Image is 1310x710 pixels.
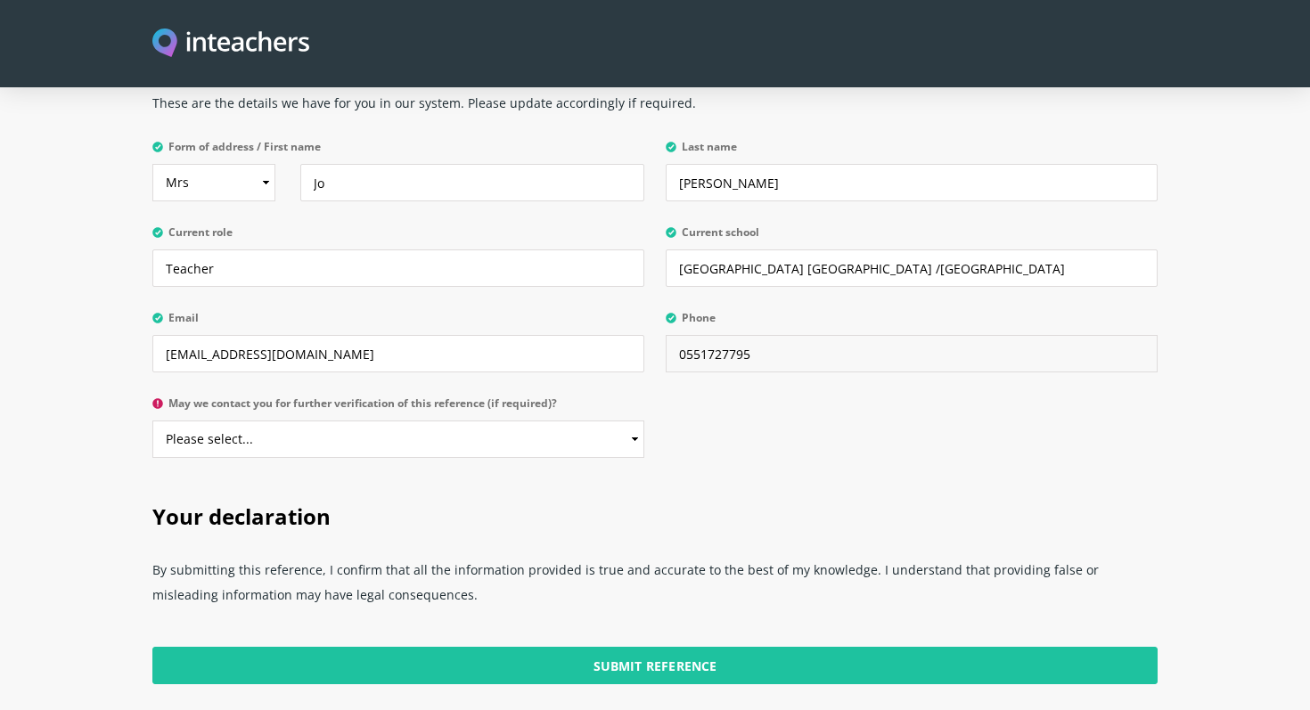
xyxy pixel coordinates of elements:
[666,312,1158,335] label: Phone
[666,141,1158,164] label: Last name
[152,502,331,531] span: Your declaration
[666,226,1158,249] label: Current school
[152,312,644,335] label: Email
[152,226,644,249] label: Current role
[152,29,309,60] a: Visit this site's homepage
[152,84,1158,134] p: These are the details we have for you in our system. Please update accordingly if required.
[152,397,644,420] label: May we contact you for further verification of this reference (if required)?
[152,29,309,60] img: Inteachers
[152,141,644,164] label: Form of address / First name
[152,551,1158,625] p: By submitting this reference, I confirm that all the information provided is true and accurate to...
[152,647,1158,684] input: Submit Reference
